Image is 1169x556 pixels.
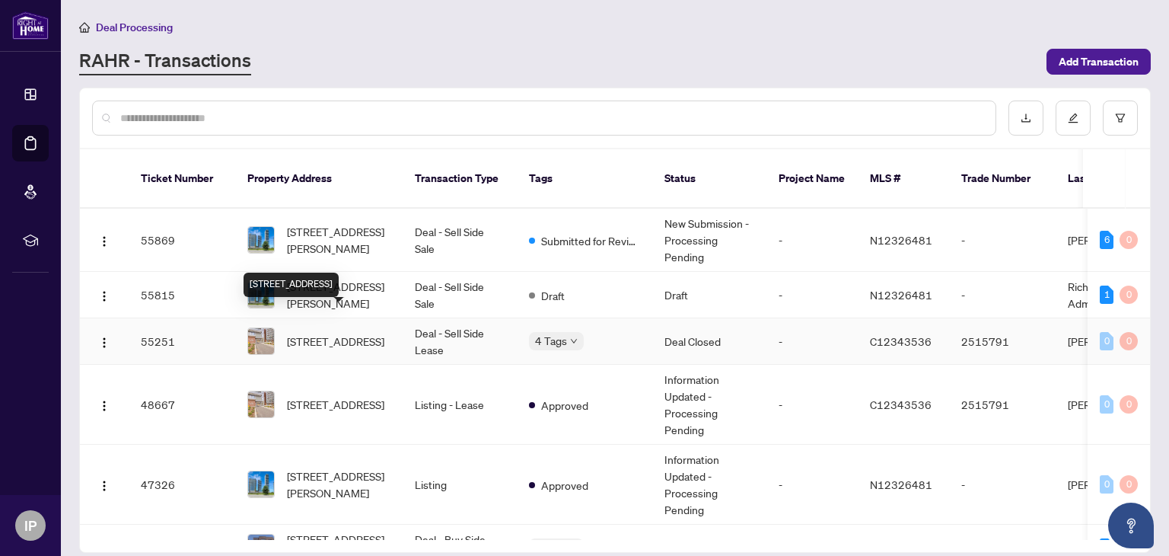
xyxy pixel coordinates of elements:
button: Add Transaction [1046,49,1151,75]
img: Logo [98,290,110,302]
span: [STREET_ADDRESS] [287,333,384,350]
td: 2515791 [949,318,1056,365]
td: - [766,209,858,272]
img: thumbnail-img [248,227,274,253]
img: Logo [98,337,110,349]
td: 48667 [129,365,235,445]
span: 3 Tags [535,538,567,556]
td: Deal - Sell Side Lease [403,318,517,365]
div: 1 [1100,286,1113,304]
div: 0 [1120,286,1138,304]
button: Open asap [1108,503,1154,548]
button: Logo [92,392,116,417]
span: Deal Processing [96,21,173,34]
span: C12343536 [870,398,932,411]
td: 55869 [129,209,235,272]
span: Approved [541,397,588,414]
td: Listing - Lease [403,365,517,445]
div: [STREET_ADDRESS] [244,273,339,297]
span: Draft [541,287,565,304]
td: - [949,209,1056,272]
div: 0 [1100,475,1113,494]
td: - [766,445,858,525]
span: home [79,22,90,33]
img: thumbnail-img [248,328,274,354]
span: edit [1068,113,1078,123]
th: MLS # [858,149,949,209]
button: Logo [92,228,116,252]
span: Approved [541,477,588,494]
td: Information Updated - Processing Pending [652,445,766,525]
td: Deal Closed [652,318,766,365]
span: down [570,337,578,345]
td: - [949,445,1056,525]
span: N12326481 [870,288,932,302]
th: Project Name [766,149,858,209]
img: Logo [98,400,110,412]
div: 0 [1120,332,1138,350]
td: - [949,272,1056,318]
td: - [766,272,858,318]
a: RAHR - Transactions [79,48,251,75]
td: 55815 [129,272,235,318]
button: download [1008,101,1043,136]
span: C12343536 [870,334,932,348]
th: Tags [517,149,652,209]
span: IP [24,515,37,536]
span: [STREET_ADDRESS][PERSON_NAME] [287,278,390,312]
span: [STREET_ADDRESS] [287,396,384,413]
img: Logo [98,480,110,492]
th: Property Address [235,149,403,209]
td: Information Updated - Processing Pending [652,365,766,445]
td: 55251 [129,318,235,365]
td: Listing [403,445,517,525]
div: 0 [1120,231,1138,249]
div: 0 [1100,395,1113,414]
button: Logo [92,283,116,307]
button: Logo [92,472,116,497]
th: Trade Number [949,149,1056,209]
div: 0 [1120,475,1138,494]
td: - [766,365,858,445]
td: 47326 [129,445,235,525]
button: edit [1056,101,1091,136]
button: filter [1103,101,1138,136]
img: logo [12,11,49,40]
span: download [1021,113,1031,123]
div: 0 [1120,395,1138,414]
td: Deal - Sell Side Sale [403,209,517,272]
span: 4 Tags [535,332,567,350]
td: - [766,318,858,365]
span: N12326481 [870,478,932,491]
button: Logo [92,329,116,353]
td: 2515791 [949,365,1056,445]
span: [STREET_ADDRESS][PERSON_NAME] [287,468,390,501]
td: Deal - Sell Side Sale [403,272,517,318]
div: 6 [1100,231,1113,249]
td: Draft [652,272,766,318]
th: Transaction Type [403,149,517,209]
img: Logo [98,235,110,248]
div: 0 [1100,332,1113,350]
span: Add Transaction [1059,50,1139,74]
span: filter [1115,113,1126,123]
img: thumbnail-img [248,471,274,497]
span: [STREET_ADDRESS][PERSON_NAME] [287,223,390,257]
td: New Submission - Processing Pending [652,209,766,272]
th: Ticket Number [129,149,235,209]
span: Submitted for Review [541,232,640,249]
img: thumbnail-img [248,391,274,417]
th: Status [652,149,766,209]
span: N12326481 [870,233,932,247]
